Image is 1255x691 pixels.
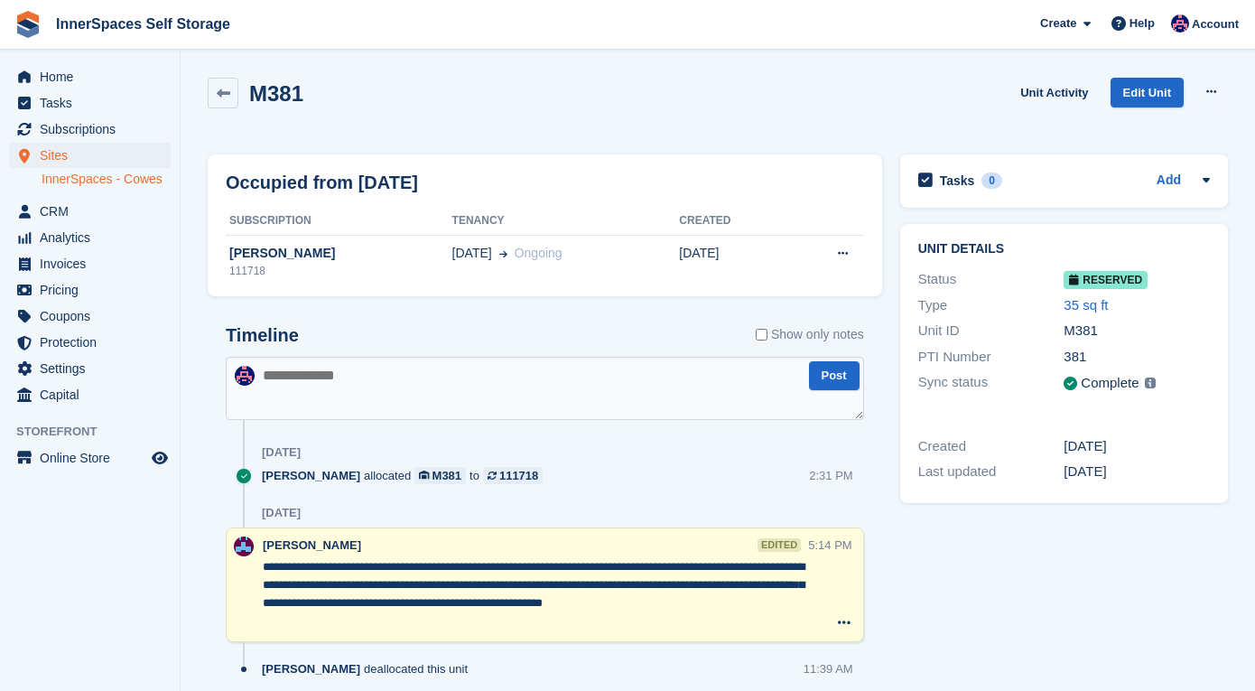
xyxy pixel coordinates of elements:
[483,467,543,484] a: 111718
[9,143,171,168] a: menu
[1064,297,1108,313] a: 35 sq ft
[1081,373,1139,394] div: Complete
[918,295,1064,316] div: Type
[9,303,171,329] a: menu
[262,660,477,677] div: deallocated this unit
[42,171,171,188] a: InnerSpaces - Cowes
[40,356,148,381] span: Settings
[262,467,360,484] span: [PERSON_NAME]
[918,372,1064,395] div: Sync status
[16,423,180,441] span: Storefront
[9,90,171,116] a: menu
[809,467,852,484] div: 2:31 PM
[1064,271,1148,289] span: Reserved
[262,660,360,677] span: [PERSON_NAME]
[1171,14,1189,33] img: Dominic Hampson
[226,207,452,236] th: Subscription
[14,11,42,38] img: stora-icon-8386f47178a22dfd0bd8f6a31ec36ba5ce8667c1dd55bd0f319d3a0aa187defe.svg
[1129,14,1155,33] span: Help
[262,445,301,460] div: [DATE]
[918,321,1064,341] div: Unit ID
[40,277,148,303] span: Pricing
[1111,78,1184,107] a: Edit Unit
[918,462,1064,482] div: Last updated
[9,277,171,303] a: menu
[1157,171,1181,191] a: Add
[1145,378,1156,388] img: icon-info-grey-7440780725fd019a000dd9b08b2336e03edf1995a4989e88bcd33f0948082b44.svg
[756,325,864,344] label: Show only notes
[9,117,171,142] a: menu
[499,467,538,484] div: 111718
[9,382,171,407] a: menu
[40,64,148,89] span: Home
[40,251,148,276] span: Invoices
[262,467,552,484] div: allocated to
[1064,347,1210,368] div: 381
[918,436,1064,457] div: Created
[1013,78,1095,107] a: Unit Activity
[679,235,786,289] td: [DATE]
[918,242,1210,257] h2: Unit details
[414,467,466,484] a: M381
[1064,321,1210,341] div: M381
[9,251,171,276] a: menu
[452,207,680,236] th: Tenancy
[809,361,860,391] button: Post
[262,506,301,520] div: [DATE]
[679,207,786,236] th: Created
[263,538,361,552] span: [PERSON_NAME]
[49,9,237,39] a: InnerSpaces Self Storage
[226,244,452,263] div: [PERSON_NAME]
[756,325,767,344] input: Show only notes
[9,356,171,381] a: menu
[808,537,851,554] div: 5:14 PM
[249,81,303,106] h2: M381
[804,660,853,677] div: 11:39 AM
[918,347,1064,368] div: PTI Number
[40,117,148,142] span: Subscriptions
[515,246,562,260] span: Ongoing
[40,225,148,250] span: Analytics
[40,199,148,224] span: CRM
[9,64,171,89] a: menu
[226,263,452,279] div: 111718
[1192,15,1239,33] span: Account
[758,538,801,552] div: edited
[40,445,148,471] span: Online Store
[40,382,148,407] span: Capital
[1064,436,1210,457] div: [DATE]
[40,303,148,329] span: Coupons
[1040,14,1076,33] span: Create
[235,366,255,386] img: Dominic Hampson
[226,169,418,196] h2: Occupied from [DATE]
[1064,462,1210,482] div: [DATE]
[234,537,254,556] img: Paul Allo
[226,325,299,346] h2: Timeline
[40,90,148,116] span: Tasks
[40,330,148,355] span: Protection
[918,269,1064,290] div: Status
[940,173,975,189] h2: Tasks
[9,199,171,224] a: menu
[9,445,171,471] a: menu
[40,143,148,168] span: Sites
[149,447,171,469] a: Preview store
[981,173,1002,189] div: 0
[9,225,171,250] a: menu
[9,330,171,355] a: menu
[432,467,462,484] div: M381
[452,244,492,263] span: [DATE]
